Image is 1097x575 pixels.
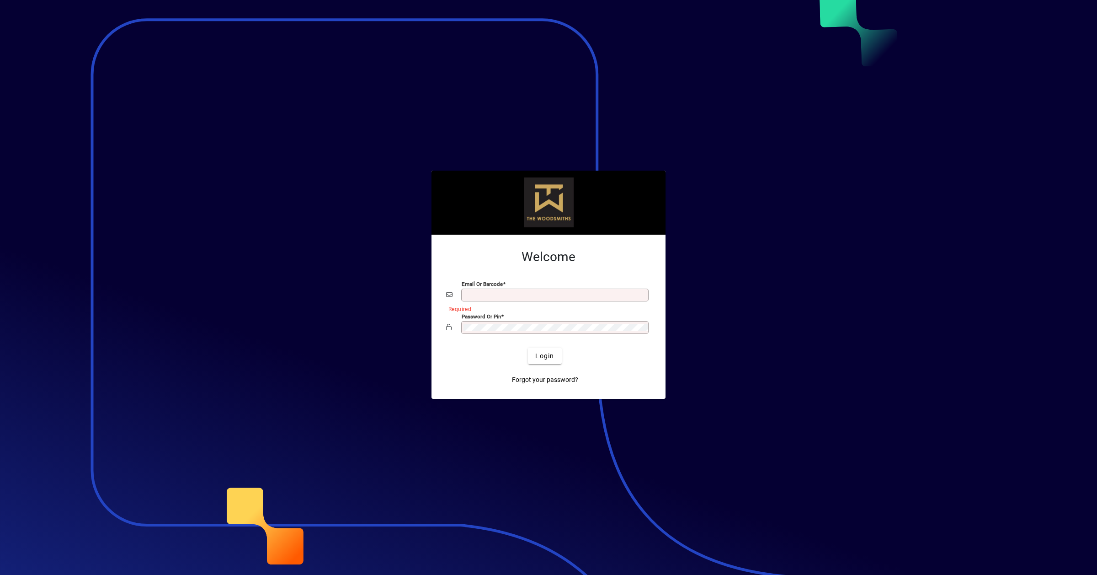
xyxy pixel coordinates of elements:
mat-label: Email or Barcode [462,281,503,287]
mat-error: Required [448,304,644,313]
button: Login [528,348,561,364]
span: Login [535,351,554,361]
a: Forgot your password? [508,371,582,388]
mat-label: Password or Pin [462,313,501,320]
span: Forgot your password? [512,375,578,385]
h2: Welcome [446,249,651,265]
